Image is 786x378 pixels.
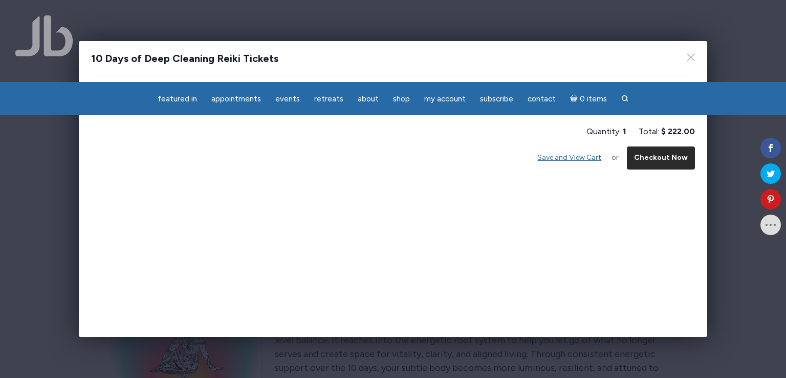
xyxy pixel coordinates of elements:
span: or [612,152,619,164]
a: My Account [418,89,472,109]
span: featured in [158,94,197,103]
button: Checkout Now [627,146,695,170]
span: About [358,94,379,103]
a: Cart0 items [564,88,613,109]
span: 222.00 [668,127,695,136]
span: 0 items [580,95,607,103]
span: Total: [639,127,659,136]
span: $ [661,127,666,136]
a: Retreats [308,89,350,109]
span: Shop [393,94,410,103]
a: Shop [387,89,416,109]
span: Contact [528,94,556,103]
span: Subscribe [480,94,513,103]
span: Quantity: [586,127,621,136]
a: featured in [151,89,203,109]
a: Contact [521,89,562,109]
span: Retreats [314,94,343,103]
a: Events [269,89,306,109]
a: About [352,89,385,109]
img: Jamie Butler. The Everyday Medium [15,15,73,56]
span: 0 [765,121,781,131]
span: My Account [424,94,466,103]
span: Shares [765,131,781,136]
span: Events [275,94,300,103]
span: 1 [623,127,626,136]
a: Subscribe [474,89,519,109]
a: Appointments [205,89,267,109]
span: Appointments [211,94,261,103]
i: Cart [570,94,580,103]
button: Save and View Cart [527,146,612,170]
